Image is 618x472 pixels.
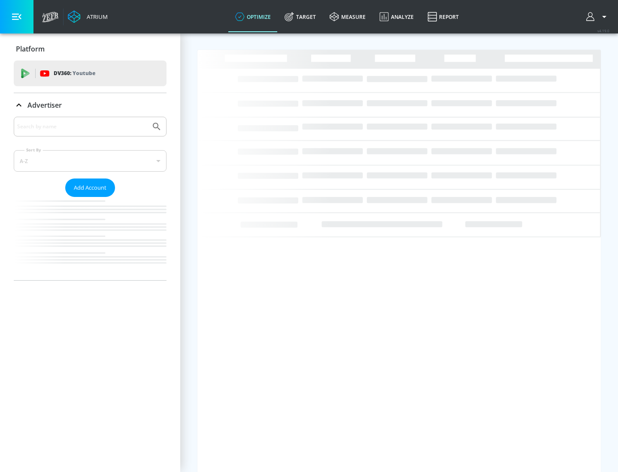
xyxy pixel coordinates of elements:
[323,1,373,32] a: measure
[14,197,167,280] nav: list of Advertiser
[17,121,147,132] input: Search by name
[27,100,62,110] p: Advertiser
[421,1,466,32] a: Report
[14,117,167,280] div: Advertiser
[14,61,167,86] div: DV360: Youtube
[373,1,421,32] a: Analyze
[14,93,167,117] div: Advertiser
[16,44,45,54] p: Platform
[14,37,167,61] div: Platform
[14,150,167,172] div: A-Z
[65,179,115,197] button: Add Account
[228,1,278,32] a: optimize
[68,10,108,23] a: Atrium
[74,183,106,193] span: Add Account
[24,147,43,153] label: Sort By
[73,69,95,78] p: Youtube
[278,1,323,32] a: Target
[54,69,95,78] p: DV360:
[83,13,108,21] div: Atrium
[597,28,609,33] span: v 4.19.0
